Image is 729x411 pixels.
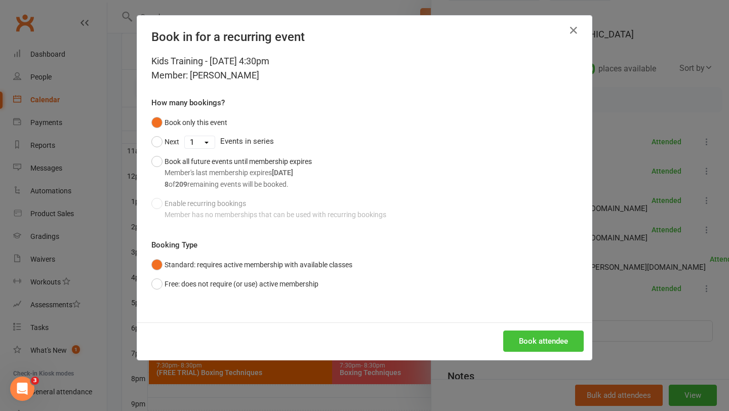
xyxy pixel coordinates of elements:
button: Close [565,22,582,38]
button: Standard: requires active membership with available classes [151,255,352,274]
div: Member's last membership expires [165,167,312,178]
button: Next [151,132,179,151]
span: 3 [31,377,39,385]
button: Book only this event [151,113,227,132]
button: Book all future events until membership expiresMember's last membership expires[DATE]8of209remain... [151,152,312,194]
label: Booking Type [151,239,197,251]
div: Kids Training - [DATE] 4:30pm Member: [PERSON_NAME] [151,54,578,83]
button: Free: does not require (or use) active membership [151,274,318,294]
div: Events in series [151,132,578,151]
div: Book all future events until membership expires [165,156,312,190]
iframe: Intercom live chat [10,377,34,401]
label: How many bookings? [151,97,225,109]
div: of remaining events will be booked. [165,179,312,190]
button: Book attendee [503,331,584,352]
strong: 209 [175,180,187,188]
h4: Book in for a recurring event [151,30,578,44]
strong: 8 [165,180,169,188]
strong: [DATE] [272,169,293,177]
